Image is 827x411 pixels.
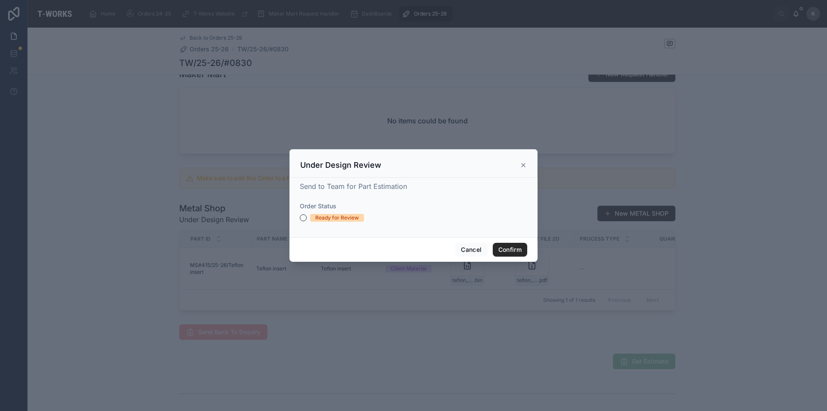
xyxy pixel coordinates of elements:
[455,243,487,257] button: Cancel
[300,160,381,170] h3: Under Design Review
[315,214,359,222] div: Ready for Review
[493,243,527,257] button: Confirm
[300,202,336,210] span: Order Status
[300,182,407,191] span: Send to Team for Part Estimation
